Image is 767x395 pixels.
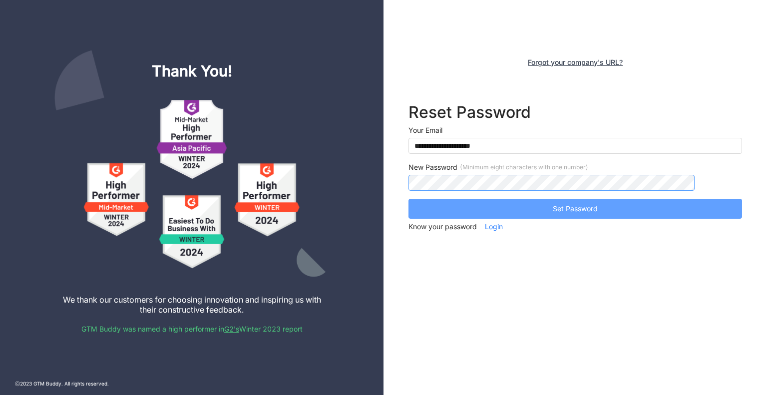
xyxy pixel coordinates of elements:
[408,162,588,173] label: New Password
[408,199,742,219] button: Set Password
[408,125,442,136] label: Your Email
[408,219,742,239] div: Know your password
[460,163,588,172] span: (Minimum eight characters with one number)
[528,58,623,66] div: Forgot your company's URL?
[408,100,742,125] div: Reset Password
[485,219,503,234] span: Login
[224,325,239,333] a: G2's
[553,203,598,214] span: Set Password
